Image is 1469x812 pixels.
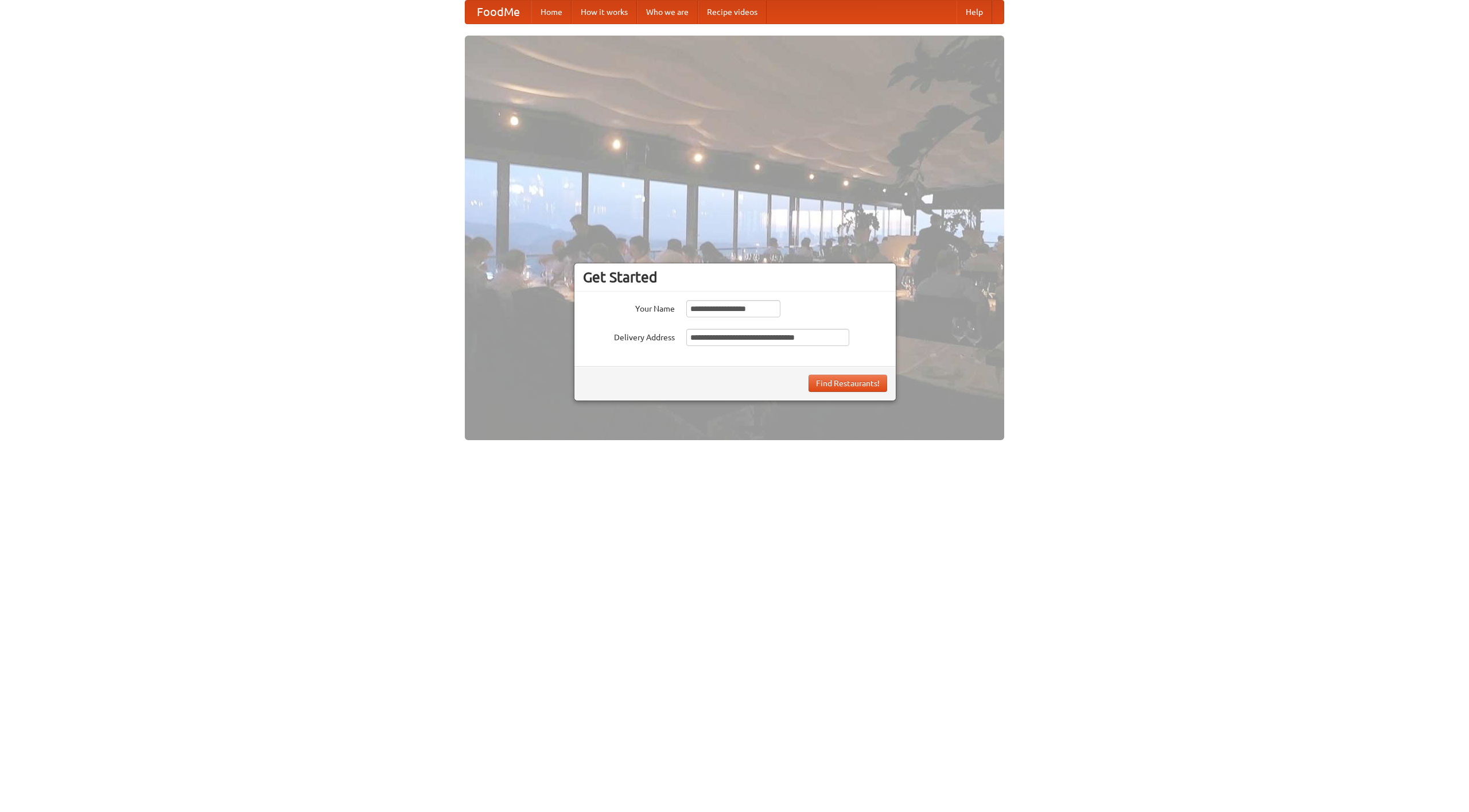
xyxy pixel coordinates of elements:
a: FoodMe [465,1,531,24]
a: Who we are [637,1,698,24]
a: Recipe videos [698,1,767,24]
a: Home [531,1,572,24]
label: Delivery Address [583,329,675,343]
h3: Get Started [583,269,887,286]
a: Help [957,1,992,24]
button: Find Restaurants! [809,375,887,392]
label: Your Name [583,300,675,314]
a: How it works [572,1,637,24]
